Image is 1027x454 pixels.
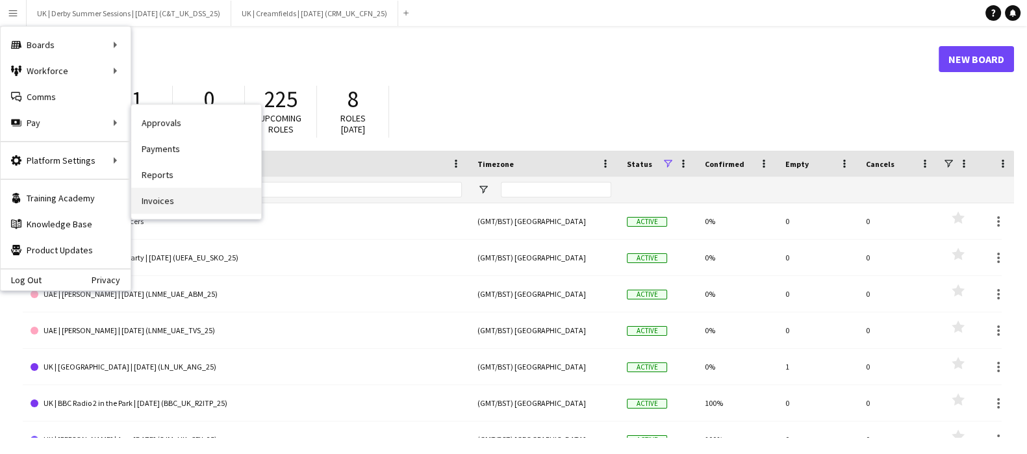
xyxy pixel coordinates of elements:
[1,84,131,110] a: Comms
[697,240,778,275] div: 0%
[627,435,667,445] span: Active
[858,276,939,312] div: 0
[1,211,131,237] a: Knowledge Base
[23,49,939,69] h1: Boards
[470,240,619,275] div: (GMT/BST) [GEOGRAPHIC_DATA]
[1,32,131,58] div: Boards
[858,203,939,239] div: 0
[27,1,231,26] button: UK | Derby Summer Sessions | [DATE] (C&T_UK_DSS_25)
[1,147,131,173] div: Platform Settings
[92,275,131,285] a: Privacy
[705,159,744,169] span: Confirmed
[1,58,131,84] div: Workforce
[470,312,619,348] div: (GMT/BST) [GEOGRAPHIC_DATA]
[697,203,778,239] div: 0%
[858,240,939,275] div: 0
[131,188,261,214] a: Invoices
[778,240,858,275] div: 0
[627,326,667,336] span: Active
[131,162,261,188] a: Reports
[501,182,611,197] input: Timezone Filter Input
[348,85,359,114] span: 8
[231,1,398,26] button: UK | Creamfields | [DATE] (CRM_UK_CFN_25)
[778,276,858,312] div: 0
[470,385,619,421] div: (GMT/BST) [GEOGRAPHIC_DATA]
[778,349,858,385] div: 1
[260,112,301,135] span: Upcoming roles
[697,385,778,421] div: 100%
[1,237,131,263] a: Product Updates
[627,362,667,372] span: Active
[131,110,261,136] a: Approvals
[131,85,142,114] span: 1
[627,217,667,227] span: Active
[697,312,778,348] div: 0%
[778,203,858,239] div: 0
[477,159,514,169] span: Timezone
[31,276,462,312] a: UAE | [PERSON_NAME] | [DATE] (LNME_UAE_ABM_25)
[31,203,462,240] a: 1. FAB | Long Term Freelancers
[778,385,858,421] div: 0
[858,349,939,385] div: 0
[858,385,939,421] div: 0
[31,385,462,422] a: UK | BBC Radio 2 in the Park | [DATE] (BBC_UK_R2ITP_25)
[697,349,778,385] div: 0%
[31,349,462,385] a: UK | [GEOGRAPHIC_DATA] | [DATE] (LN_UK_ANG_25)
[1,185,131,211] a: Training Academy
[1,110,131,136] div: Pay
[697,276,778,312] div: 0%
[858,312,939,348] div: 0
[866,159,894,169] span: Cancels
[470,203,619,239] div: (GMT/BST) [GEOGRAPHIC_DATA]
[627,399,667,409] span: Active
[627,253,667,263] span: Active
[778,312,858,348] div: 0
[785,159,809,169] span: Empty
[477,184,489,195] button: Open Filter Menu
[131,136,261,162] a: Payments
[203,85,214,114] span: 0
[31,240,462,276] a: EU | UEFA Season Kick-off Party | [DATE] (UEFA_EU_SKO_25)
[627,159,652,169] span: Status
[264,85,298,114] span: 225
[470,349,619,385] div: (GMT/BST) [GEOGRAPHIC_DATA]
[627,290,667,299] span: Active
[939,46,1014,72] a: New Board
[31,312,462,349] a: UAE | [PERSON_NAME] | [DATE] (LNME_UAE_TVS_25)
[340,112,366,135] span: Roles [DATE]
[1,275,42,285] a: Log Out
[470,276,619,312] div: (GMT/BST) [GEOGRAPHIC_DATA]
